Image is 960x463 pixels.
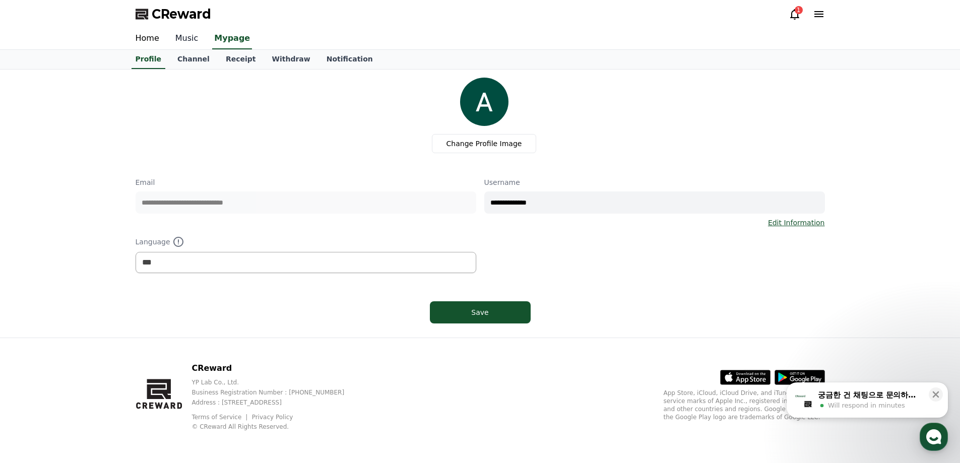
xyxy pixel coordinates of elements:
[169,50,218,69] a: Channel
[130,319,194,345] a: Settings
[212,28,252,49] a: Mypage
[127,28,167,49] a: Home
[789,8,801,20] a: 1
[191,378,360,386] p: YP Lab Co., Ltd.
[664,389,825,421] p: App Store, iCloud, iCloud Drive, and iTunes Store are service marks of Apple Inc., registered in ...
[191,399,360,407] p: Address : [STREET_ADDRESS]
[460,78,508,126] img: profile_image
[432,134,537,153] label: Change Profile Image
[191,362,360,374] p: CReward
[84,335,113,343] span: Messages
[795,6,803,14] div: 1
[252,414,293,421] a: Privacy Policy
[430,301,531,323] button: Save
[149,335,174,343] span: Settings
[3,319,67,345] a: Home
[318,50,381,69] a: Notification
[26,335,43,343] span: Home
[191,423,360,431] p: © CReward All Rights Reserved.
[191,388,360,396] p: Business Registration Number : [PHONE_NUMBER]
[67,319,130,345] a: Messages
[450,307,510,317] div: Save
[484,177,825,187] p: Username
[132,50,165,69] a: Profile
[167,28,207,49] a: Music
[136,177,476,187] p: Email
[264,50,318,69] a: Withdraw
[152,6,211,22] span: CReward
[218,50,264,69] a: Receipt
[768,218,825,228] a: Edit Information
[191,414,249,421] a: Terms of Service
[136,236,476,248] p: Language
[136,6,211,22] a: CReward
